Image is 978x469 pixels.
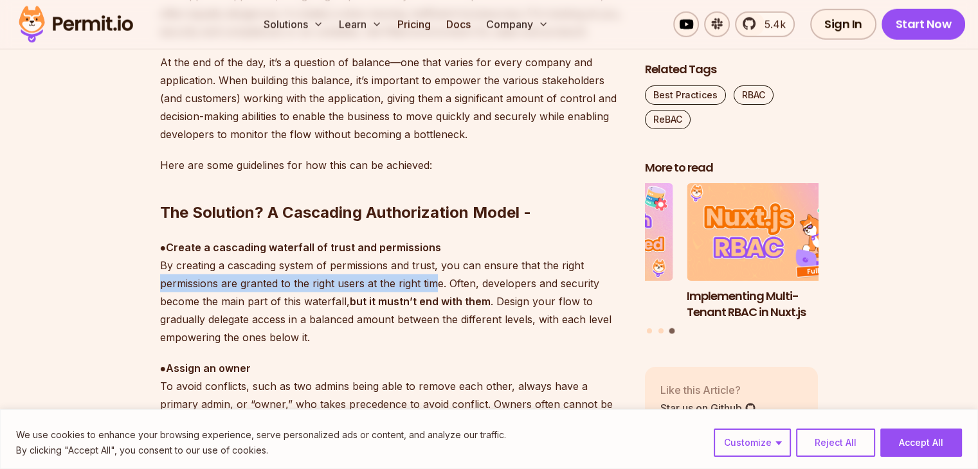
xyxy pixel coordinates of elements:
[160,359,624,431] p: ● To avoid conflicts, such as two admins being able to remove each other, always have a primary a...
[16,443,506,458] p: By clicking "Accept All", you consent to our use of cookies.
[166,362,251,375] strong: Assign an owner
[160,151,624,223] h2: The Solution? A Cascading Authorization Model -
[687,288,860,321] h3: Implementing Multi-Tenant RBAC in Nuxt.js
[16,427,506,443] p: We use cookies to enhance your browsing experience, serve personalized ads or content, and analyz...
[160,156,624,174] p: Here are some guidelines for how this can be achieved:
[13,3,139,46] img: Permit logo
[334,12,387,37] button: Learn
[687,184,860,321] li: 3 of 3
[500,184,673,321] li: 2 of 3
[160,238,624,346] p: ● By creating a cascading system of permissions and trust, you can ensure that the right permissi...
[645,110,691,129] a: ReBAC
[392,12,436,37] a: Pricing
[441,12,476,37] a: Docs
[658,329,664,334] button: Go to slide 2
[757,17,786,32] span: 5.4k
[645,160,819,176] h2: More to read
[647,329,652,334] button: Go to slide 1
[645,62,819,78] h2: Related Tags
[645,184,819,336] div: Posts
[810,9,876,40] a: Sign In
[880,429,962,457] button: Accept All
[350,295,491,308] strong: but it mustn’t end with them
[660,400,756,416] a: Star us on Github
[258,12,329,37] button: Solutions
[796,429,875,457] button: Reject All
[166,241,441,254] strong: Create a cascading waterfall of trust and permissions
[714,429,791,457] button: Customize
[660,382,756,398] p: Like this Article?
[500,184,673,281] img: Prisma ORM Data Filtering with ReBAC
[735,12,795,37] a: 5.4k
[882,9,966,40] a: Start Now
[687,184,860,321] a: Implementing Multi-Tenant RBAC in Nuxt.jsImplementing Multi-Tenant RBAC in Nuxt.js
[669,328,675,334] button: Go to slide 3
[160,53,624,143] p: At the end of the day, it’s a question of balance—one that varies for every company and applicati...
[481,12,554,37] button: Company
[734,85,774,105] a: RBAC
[645,85,726,105] a: Best Practices
[687,184,860,281] img: Implementing Multi-Tenant RBAC in Nuxt.js
[500,288,673,321] h3: Prisma ORM Data Filtering with ReBAC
